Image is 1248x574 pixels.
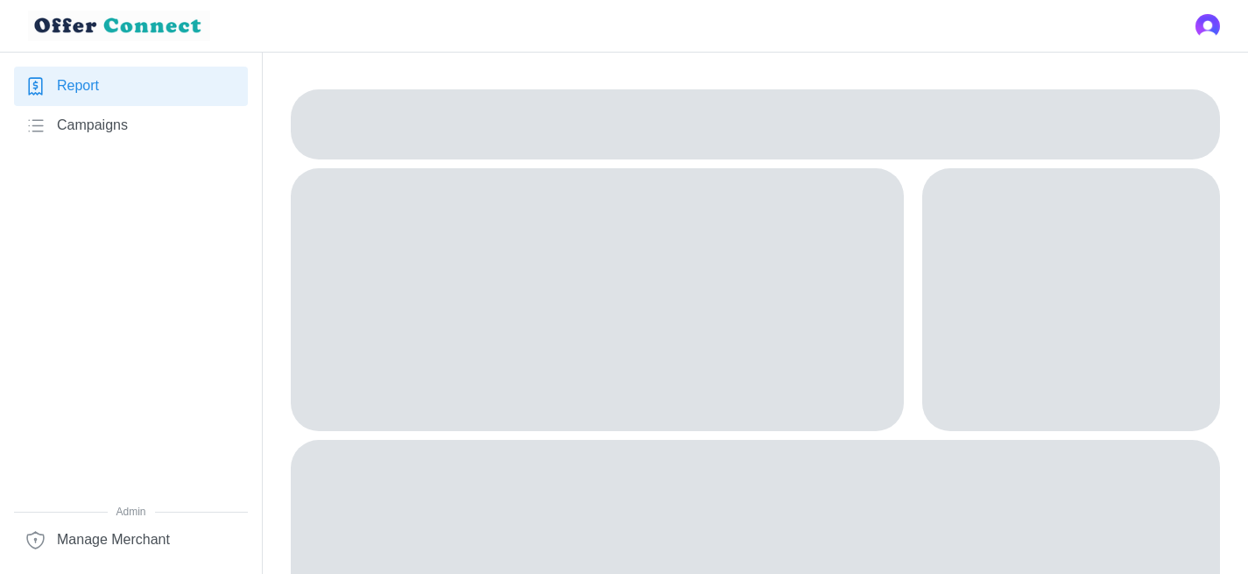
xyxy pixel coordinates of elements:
img: loyalBe Logo [28,11,210,41]
img: 's logo [1195,14,1220,39]
a: Campaigns [14,106,248,145]
button: Open user button [1195,14,1220,39]
span: Report [57,75,99,97]
a: Report [14,67,248,106]
span: Admin [14,504,248,521]
span: Manage Merchant [57,529,170,551]
span: Campaigns [57,115,128,137]
a: Manage Merchant [14,521,248,560]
